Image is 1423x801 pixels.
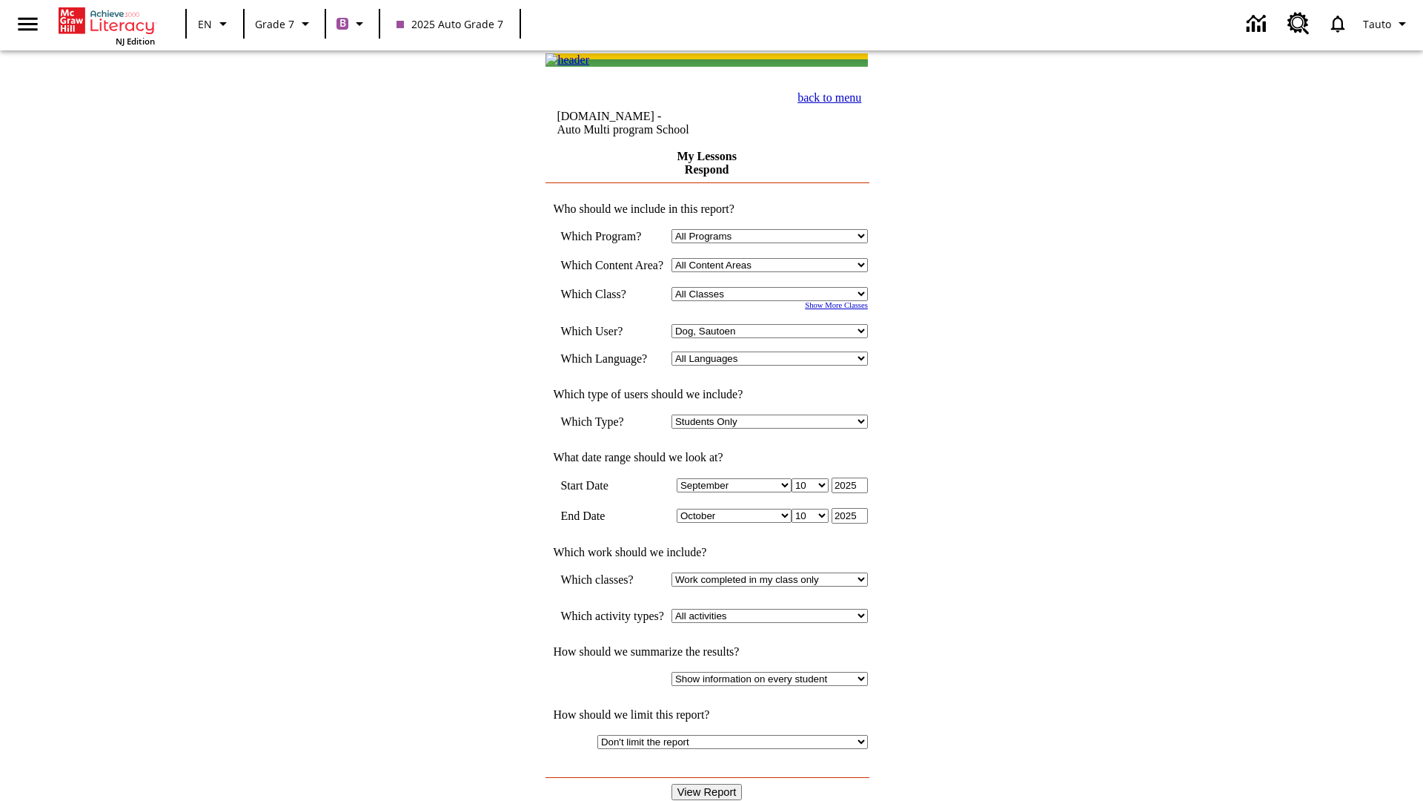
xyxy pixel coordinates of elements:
[545,53,589,67] img: header
[198,16,212,32] span: EN
[1357,10,1417,37] button: Profile/Settings
[557,110,745,136] td: [DOMAIN_NAME] -
[1363,16,1391,32] span: Tauto
[1238,4,1278,44] a: Data Center
[331,10,374,37] button: Boost Class color is purple. Change class color
[59,4,155,47] div: Home
[545,202,868,216] td: Who should we include in this report?
[671,784,743,800] input: View Report
[545,388,868,401] td: Which type of users should we include?
[6,2,50,46] button: Open side menu
[249,10,320,37] button: Grade: Grade 7, Select a grade
[560,415,664,429] td: Which Type?
[560,609,664,623] td: Which activity types?
[255,16,294,32] span: Grade 7
[560,229,664,243] td: Which Program?
[545,645,868,659] td: How should we summarize the results?
[560,573,664,587] td: Which classes?
[545,708,868,722] td: How should we limit this report?
[560,508,664,524] td: End Date
[545,451,868,464] td: What date range should we look at?
[1318,4,1357,43] a: Notifications
[560,287,664,301] td: Which Class?
[805,301,868,309] a: Show More Classes
[557,123,689,136] nobr: Auto Multi program School
[545,546,868,559] td: Which work should we include?
[677,150,736,176] a: My Lessons Respond
[339,14,346,33] span: B
[397,16,503,32] span: 2025 Auto Grade 7
[560,352,664,366] td: Which Language?
[116,36,155,47] span: NJ Edition
[797,91,861,104] a: back to menu
[1278,4,1318,44] a: Resource Center, Will open in new tab
[560,478,664,493] td: Start Date
[560,324,664,338] td: Which User?
[560,259,663,271] nobr: Which Content Area?
[191,10,239,37] button: Language: EN, Select a language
